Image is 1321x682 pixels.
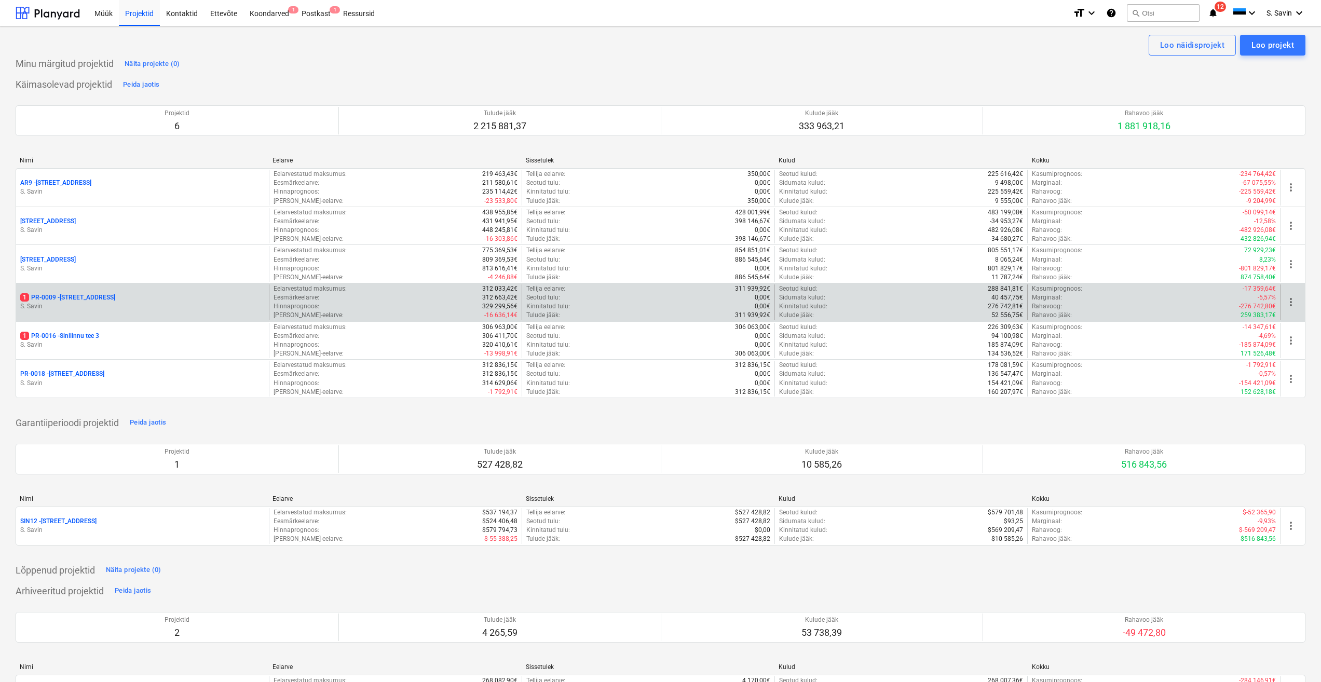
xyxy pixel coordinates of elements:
p: Projektid [165,447,189,456]
p: $527 428,82 [735,508,770,517]
div: Näita projekte (0) [125,58,180,70]
p: Rahavoog : [1032,379,1062,388]
p: -23 533,80€ [484,197,517,206]
span: more_vert [1285,520,1297,532]
p: Seotud tulu : [526,332,560,340]
button: Peida jaotis [120,76,162,93]
p: Hinnaprognoos : [274,264,319,273]
p: Seotud kulud : [779,508,818,517]
div: [STREET_ADDRESS]S. Savin [20,255,265,273]
p: 886 545,64€ [735,273,770,282]
span: 1 [20,332,29,340]
p: Kulude jääk : [779,349,814,358]
p: Rahavoo jääk : [1032,388,1072,397]
p: Hinnaprognoos : [274,226,319,235]
p: 809 369,53€ [482,255,517,264]
p: -4 246,88€ [488,273,517,282]
div: 1PR-0016 -Sinilinnu tee 3S. Savin [20,332,265,349]
p: -17 359,64€ [1243,284,1276,293]
p: 152 628,18€ [1241,388,1276,397]
p: Sidumata kulud : [779,293,825,302]
p: $93,25 [1004,517,1023,526]
button: Näita projekte (0) [122,56,183,72]
span: S. Savin [1266,9,1292,17]
i: keyboard_arrow_down [1085,7,1098,19]
p: SIN12 - [STREET_ADDRESS] [20,517,97,526]
p: 9 555,00€ [995,197,1023,206]
p: 874 758,40€ [1241,273,1276,282]
p: -0,57% [1258,370,1276,378]
p: 259 383,17€ [1241,311,1276,320]
p: [PERSON_NAME]-eelarve : [274,388,344,397]
p: Kasumiprognoos : [1032,208,1082,217]
p: Tulude jääk : [526,235,560,243]
p: 329 299,56€ [482,302,517,311]
p: 178 081,59€ [988,361,1023,370]
span: more_vert [1285,334,1297,347]
p: Kinnitatud tulu : [526,187,570,196]
p: -154 421,09€ [1239,379,1276,388]
p: 8,23% [1259,255,1276,264]
p: 0,00€ [755,264,770,273]
p: -34 953,27€ [990,217,1023,226]
p: Tulude jääk : [526,349,560,358]
p: -13 998,91€ [484,349,517,358]
p: 0,00€ [755,187,770,196]
p: 306 063,00€ [735,323,770,332]
p: [PERSON_NAME]-eelarve : [274,349,344,358]
i: format_size [1073,7,1085,19]
p: 483 199,08€ [988,208,1023,217]
p: 288 841,81€ [988,284,1023,293]
div: Näita projekte (0) [106,564,161,576]
div: 1PR-0009 -[STREET_ADDRESS]S. Savin [20,293,265,311]
p: Eesmärkeelarve : [274,255,319,264]
p: Sidumata kulud : [779,517,825,526]
p: Seotud kulud : [779,208,818,217]
p: 333 963,21 [799,120,845,132]
p: Kulude jääk [801,447,842,456]
div: PR-0018 -[STREET_ADDRESS]S. Savin [20,370,265,387]
p: Rahavoo jääk : [1032,273,1072,282]
p: Eesmärkeelarve : [274,517,319,526]
p: 134 536,52€ [988,349,1023,358]
p: Kasumiprognoos : [1032,246,1082,255]
p: Kasumiprognoos : [1032,508,1082,517]
p: Kasumiprognoos : [1032,170,1082,179]
p: Tellija eelarve : [526,323,565,332]
p: Rahavoo jääk : [1032,197,1072,206]
p: Tulude jääk : [526,311,560,320]
p: 94 100,98€ [991,332,1023,340]
p: Kulude jääk : [779,273,814,282]
p: 306 963,00€ [482,323,517,332]
p: Sidumata kulud : [779,255,825,264]
div: Loo projekt [1251,38,1294,52]
p: Eesmärkeelarve : [274,217,319,226]
button: Loo projekt [1240,35,1305,56]
p: Kasumiprognoos : [1032,284,1082,293]
p: Marginaal : [1032,179,1062,187]
p: Rahavoo jääk [1121,447,1167,456]
i: keyboard_arrow_down [1246,7,1258,19]
span: 12 [1215,2,1226,12]
p: -16 636,14€ [484,311,517,320]
span: 1 [288,6,298,13]
p: Marginaal : [1032,293,1062,302]
p: 775 369,53€ [482,246,517,255]
p: Hinnaprognoos : [274,379,319,388]
p: 350,00€ [747,170,770,179]
p: 438 955,85€ [482,208,517,217]
p: Tulude jääk : [526,273,560,282]
button: Näita projekte (0) [103,562,164,579]
div: Peida jaotis [123,79,159,91]
p: Seotud kulud : [779,323,818,332]
button: Loo näidisprojekt [1149,35,1236,56]
p: -34 680,27€ [990,235,1023,243]
p: Sidumata kulud : [779,332,825,340]
p: 0,00€ [755,226,770,235]
p: Kinnitatud kulud : [779,187,827,196]
p: S. Savin [20,379,265,388]
p: 276 742,81€ [988,302,1023,311]
button: Peida jaotis [112,583,154,599]
p: 154 421,09€ [988,379,1023,388]
p: Marginaal : [1032,332,1062,340]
